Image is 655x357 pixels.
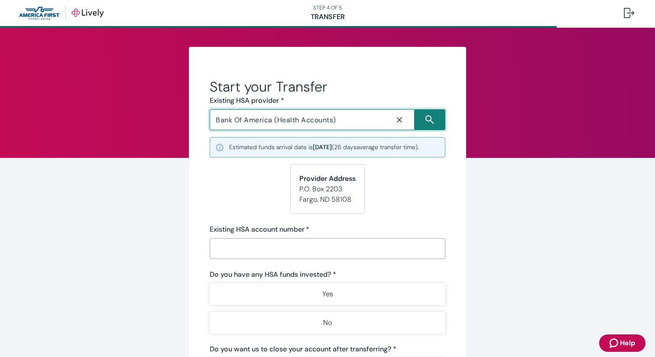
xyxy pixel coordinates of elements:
[323,318,332,328] p: No
[210,312,445,334] button: No
[210,78,445,95] h2: Start your Transfer
[322,289,333,299] p: Yes
[299,184,356,194] p: P.O. Box 2203
[210,269,336,280] label: Do you have any HSA funds invested? *
[425,115,434,124] svg: Search icon
[210,224,309,235] label: Existing HSA account number
[210,283,445,305] button: Yes
[210,344,396,354] label: Do you want us to close your account after transferring? *
[599,334,645,352] button: Zendesk support iconHelp
[617,3,641,23] button: Log out
[610,338,620,348] svg: Zendesk support icon
[299,174,356,183] strong: Provider Address
[414,109,445,130] button: Search icon
[299,194,356,205] p: Fargo , ND 58108
[313,143,332,151] b: [DATE]
[210,95,284,106] label: Existing HSA provider *
[212,114,385,126] input: Search input
[620,338,635,348] span: Help
[385,110,414,129] button: Close icon
[395,115,404,124] svg: Close icon
[19,6,104,20] img: Lively
[229,143,419,152] small: Estimated funds arrival date is ( 26 days average transfer time).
